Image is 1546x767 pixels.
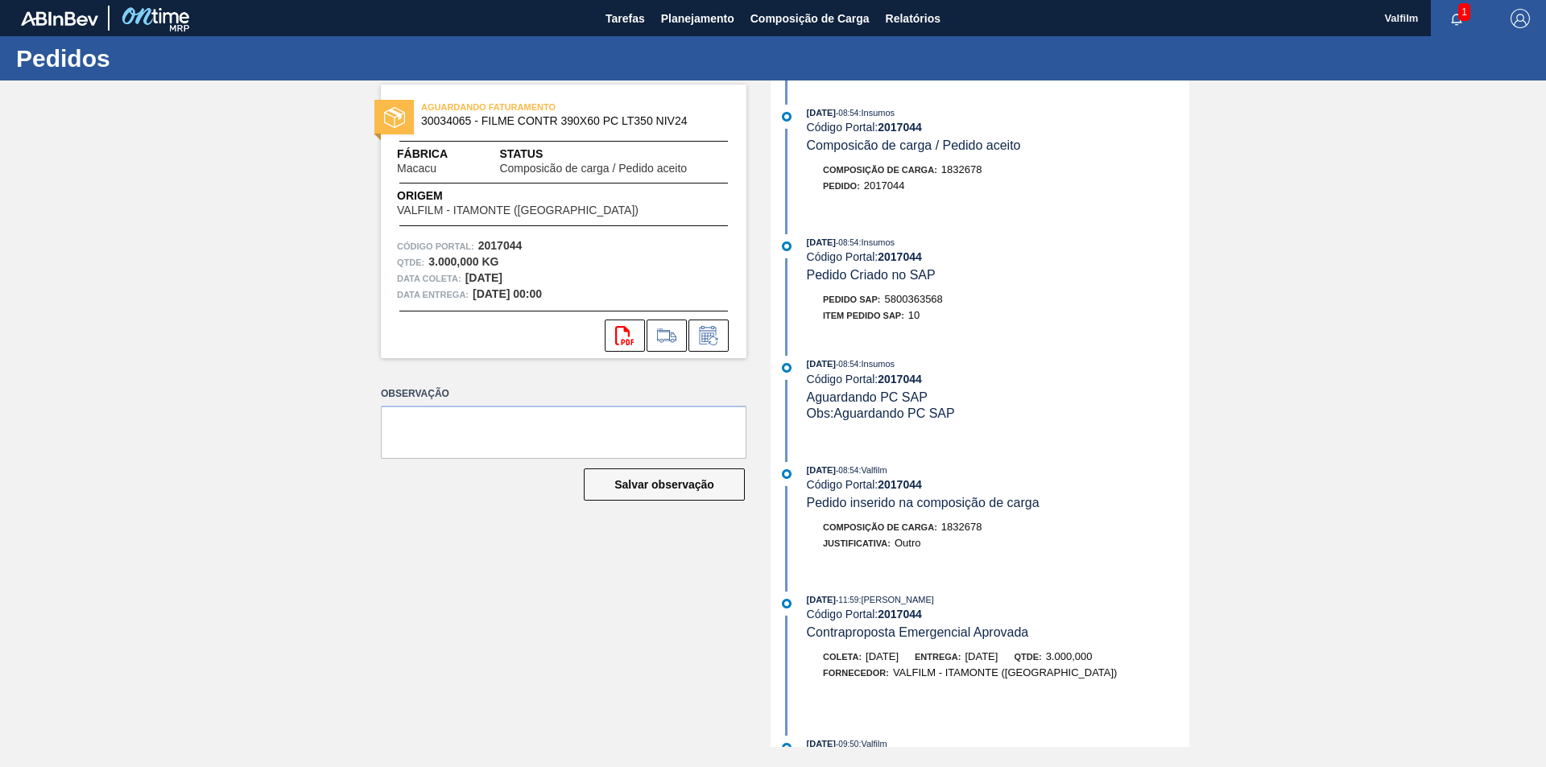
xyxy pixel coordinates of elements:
span: Pedido inserido na composição de carga [807,496,1040,509]
span: Fornecedor: [823,668,889,678]
span: [DATE] [965,650,998,662]
span: 1832678 [941,163,982,175]
span: Obs: Aguardando PC SAP [807,406,955,420]
span: : Insumos [858,108,895,118]
span: : Insumos [858,359,895,369]
div: Código Portal: [807,121,1189,134]
span: [DATE] [807,739,836,748]
span: [DATE] [807,237,836,247]
span: Pedido SAP: [823,295,881,304]
img: atual [782,469,792,479]
label: Observação [381,382,746,406]
span: Macacu [397,163,436,175]
strong: [DATE] 00:00 [473,287,542,300]
span: Qtde : [397,254,424,270]
span: 2017044 [864,179,905,192]
div: Código Portal: [807,478,1189,491]
span: [DATE] [807,359,836,369]
span: Status [499,146,730,163]
span: Aguardando PC SAP [807,390,928,404]
span: : Valfilm [858,465,887,475]
div: Abrir arquivo PDF [605,320,645,352]
span: - 08:54 [836,360,858,369]
span: Relatórios [886,9,940,28]
span: Planejamento [661,9,734,28]
span: Pedido Criado no SAP [807,268,936,282]
span: Fábrica [397,146,487,163]
div: Informar alteração no pedido [688,320,729,352]
strong: [DATE] [465,271,502,284]
img: atual [782,743,792,753]
span: Contraproposta Emergencial Aprovada [807,625,1029,639]
span: AGUARDANDO FATURAMENTO [421,99,647,115]
span: 1832678 [941,521,982,533]
span: Data entrega: [397,287,469,303]
span: : Insumos [858,237,895,247]
div: Código Portal: [807,250,1189,263]
span: [DATE] [807,108,836,118]
div: Ir para Composição de Carga [647,320,687,352]
strong: 3.000,000 KG [428,255,498,268]
span: - 09:50 [836,740,858,748]
img: atual [782,363,792,373]
img: Logout [1511,9,1530,28]
span: Qtde: [1014,652,1041,662]
span: Composicão de carga / Pedido aceito [499,163,687,175]
span: [DATE] [807,595,836,604]
span: [DATE] [807,465,836,475]
span: 10 [908,309,920,321]
strong: 2017044 [878,373,922,386]
span: Composição de Carga : [823,522,937,532]
span: 3.000,000 [1046,650,1093,662]
span: 5800363568 [885,293,943,305]
span: Composicão de carga / Pedido aceito [807,138,1021,152]
div: Código Portal: [807,608,1189,621]
span: VALFILM - ITAMONTE ([GEOGRAPHIC_DATA]) [893,666,1118,678]
span: : Valfilm [858,739,887,748]
span: Justificativa: [823,538,891,548]
h1: Pedidos [16,49,302,68]
img: TNhmsLtSVTkK8tSr43FrP2fwEKptu5GPRR3wAAAABJRU5ErkJggg== [21,11,98,26]
span: Pedido : [823,181,860,191]
img: atual [782,241,792,251]
span: Origem [397,188,684,204]
strong: 2017044 [878,121,922,134]
span: Outro [895,537,921,549]
span: Tarefas [606,9,645,28]
strong: 2017044 [878,608,922,621]
span: VALFILM - ITAMONTE ([GEOGRAPHIC_DATA]) [397,204,639,216]
img: atual [782,599,792,608]
span: Composição de Carga : [823,165,937,175]
span: 30034065 - FILME CONTR 390X60 PC LT350 NIV24 [421,115,713,127]
strong: 2017044 [878,478,922,491]
span: Composição de Carga [750,9,870,28]
button: Notificações [1431,7,1482,30]
div: Código Portal: [807,373,1189,386]
strong: 2017044 [878,250,922,263]
span: - 11:59 [836,596,858,604]
span: Data coleta: [397,270,461,287]
img: status [384,107,405,128]
span: Item pedido SAP: [823,311,904,320]
strong: 2017044 [478,239,523,252]
span: - 08:54 [836,466,858,475]
span: Entrega: [915,652,961,662]
span: - 08:54 [836,109,858,118]
span: - 08:54 [836,238,858,247]
span: 1 [1458,3,1470,21]
img: atual [782,112,792,122]
span: [DATE] [866,650,899,662]
span: Coleta: [823,652,862,662]
span: Código Portal: [397,238,474,254]
span: : [PERSON_NAME] [858,595,934,604]
button: Salvar observação [584,468,745,501]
